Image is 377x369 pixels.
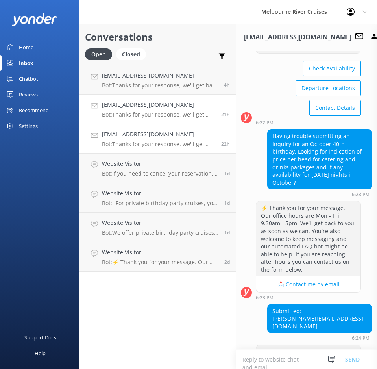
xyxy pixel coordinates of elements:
p: Bot: - For private birthday party cruises, you can celebrate on the Yarra River with scenic views... [102,200,218,207]
a: Website VisitorBot:- For private birthday party cruises, you can celebrate on the Yarra River wit... [79,183,236,213]
h4: [EMAIL_ADDRESS][DOMAIN_NAME] [102,71,218,80]
a: Website VisitorBot:⚡ Thank you for your message. Our office hours are Mon - Fri 9.30am - 5pm. We'... [79,242,236,272]
strong: 6:22 PM [256,121,274,125]
strong: 6:23 PM [352,192,370,197]
h4: Website Visitor [102,248,218,257]
h4: [EMAIL_ADDRESS][DOMAIN_NAME] [102,100,215,109]
p: Bot: We offer private birthday party cruises for all ages on the Yarra River. You can enjoy sceni... [102,229,218,236]
a: [EMAIL_ADDRESS][DOMAIN_NAME]Bot:Thanks for your response, we'll get back to you as soon as we can... [79,65,236,95]
p: Bot: ⚡ Thank you for your message. Our office hours are Mon - Fri 9.30am - 5pm. We'll get back to... [102,259,218,266]
button: Departure Locations [296,80,361,96]
div: Inbox [19,55,33,71]
div: Sep 11 2025 06:23pm (UTC +10:00) Australia/Sydney [256,295,361,300]
h2: Conversations [85,30,230,45]
a: Website VisitorBot:If you need to cancel your reservation, please contact our team at [PHONE_NUMB... [79,154,236,183]
p: Bot: Thanks for your response, we'll get back to you as soon as we can during opening hours. [102,141,215,148]
div: Having trouble submitting an inquiry for an October 40th birthday. Looking for indication of pric... [268,130,372,189]
h3: [EMAIL_ADDRESS][DOMAIN_NAME] [244,32,351,43]
p: Bot: Thanks for your response, we'll get back to you as soon as we can during opening hours. [102,82,218,89]
h4: Website Visitor [102,159,218,168]
div: Home [19,39,33,55]
span: Sep 11 2025 07:23am (UTC +10:00) Australia/Sydney [224,200,230,206]
div: Support Docs [24,330,56,345]
button: Contact Details [309,100,361,116]
div: Chatbot [19,71,38,87]
a: [EMAIL_ADDRESS][DOMAIN_NAME] [272,315,363,330]
strong: 6:23 PM [256,295,274,300]
div: Open [85,48,112,60]
span: Sep 10 2025 09:16pm (UTC +10:00) Australia/Sydney [224,229,230,236]
button: 📩 Contact me by email [256,276,360,292]
p: Bot: If you need to cancel your reservation, please contact our team at [PHONE_NUMBER] or email [... [102,170,218,177]
a: [EMAIL_ADDRESS][DOMAIN_NAME]Bot:Thanks for your response, we'll get back to you as soon as we can... [79,124,236,154]
span: Sep 11 2025 06:39pm (UTC +10:00) Australia/Sydney [221,111,230,118]
a: Website VisitorBot:We offer private birthday party cruises for all ages on the Yarra River. You c... [79,213,236,242]
span: Sep 11 2025 06:24pm (UTC +10:00) Australia/Sydney [221,141,230,147]
span: Sep 12 2025 11:57am (UTC +10:00) Australia/Sydney [224,82,230,88]
div: Settings [19,118,38,134]
strong: 6:24 PM [352,336,370,341]
span: Sep 10 2025 06:23am (UTC +10:00) Australia/Sydney [224,259,230,265]
h4: [EMAIL_ADDRESS][DOMAIN_NAME] [102,130,215,139]
img: yonder-white-logo.png [12,13,57,26]
div: Submitted: [PERSON_NAME] [268,304,372,333]
div: Reviews [19,87,38,102]
div: Sep 11 2025 06:24pm (UTC +10:00) Australia/Sydney [267,335,372,341]
div: Help [35,345,46,361]
p: Bot: Thanks for your response, we'll get back to you as soon as we can during opening hours. [102,111,215,118]
a: Open [85,50,116,58]
h4: Website Visitor [102,219,218,227]
span: Sep 11 2025 10:38am (UTC +10:00) Australia/Sydney [224,170,230,177]
a: [EMAIL_ADDRESS][DOMAIN_NAME]Bot:Thanks for your response, we'll get back to you as soon as we can... [79,95,236,124]
h4: Website Visitor [102,189,218,198]
div: Closed [116,48,146,60]
button: Check Availability [303,61,361,76]
div: Sep 11 2025 06:23pm (UTC +10:00) Australia/Sydney [267,191,372,197]
div: Sep 11 2025 06:22pm (UTC +10:00) Australia/Sydney [256,120,361,125]
a: Closed [116,50,150,58]
div: ⚡ Thank you for your message. Our office hours are Mon - Fri 9.30am - 5pm. We'll get back to you ... [256,201,360,276]
div: Recommend [19,102,49,118]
